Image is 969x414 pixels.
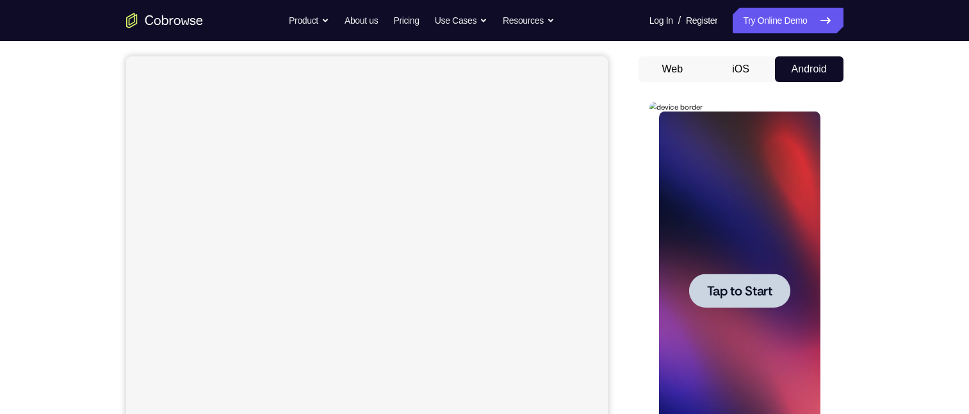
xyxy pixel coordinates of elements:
[686,8,717,33] a: Register
[503,8,555,33] button: Resources
[126,13,203,28] a: Go to the home page
[345,8,378,33] a: About us
[393,8,419,33] a: Pricing
[58,183,123,195] span: Tap to Start
[435,8,487,33] button: Use Cases
[649,8,673,33] a: Log In
[639,56,707,82] button: Web
[733,8,843,33] a: Try Online Demo
[678,13,681,28] span: /
[775,56,843,82] button: Android
[289,8,329,33] button: Product
[706,56,775,82] button: iOS
[40,172,141,206] button: Tap to Start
